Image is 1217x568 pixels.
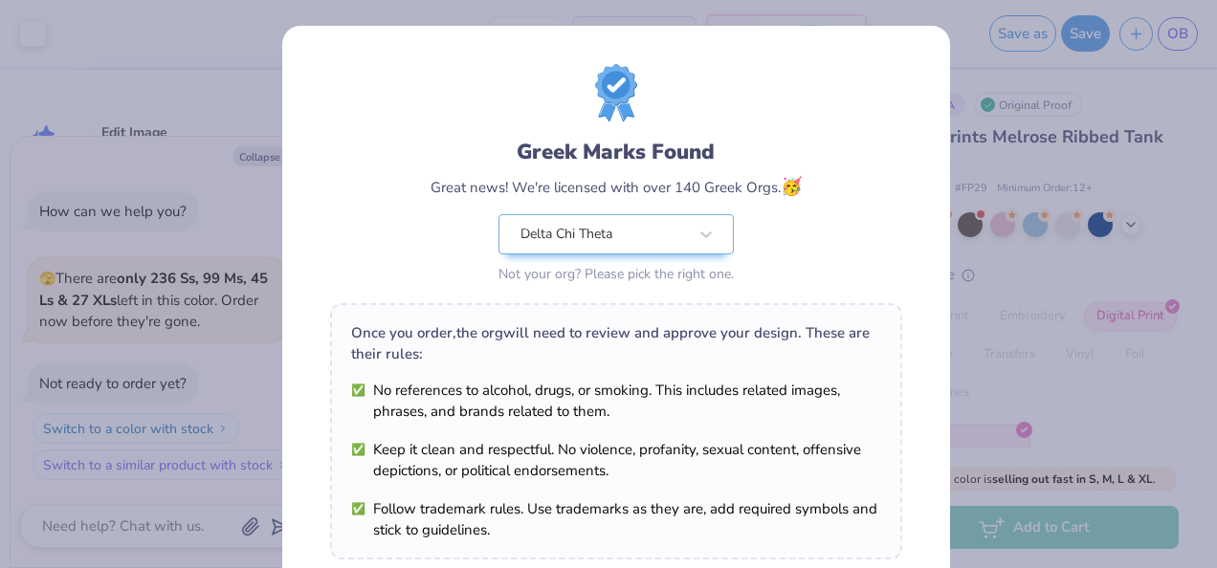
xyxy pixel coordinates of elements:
[517,137,715,167] div: Greek Marks Found
[498,264,734,284] div: Not your org? Please pick the right one.
[351,322,881,364] div: Once you order, the org will need to review and approve your design. These are their rules:
[351,380,881,422] li: No references to alcohol, drugs, or smoking. This includes related images, phrases, and brands re...
[351,439,881,481] li: Keep it clean and respectful. No violence, profanity, sexual content, offensive depictions, or po...
[351,498,881,540] li: Follow trademark rules. Use trademarks as they are, add required symbols and stick to guidelines.
[781,175,802,198] span: 🥳
[431,174,802,200] div: Great news! We're licensed with over 140 Greek Orgs.
[595,64,637,121] img: License badge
